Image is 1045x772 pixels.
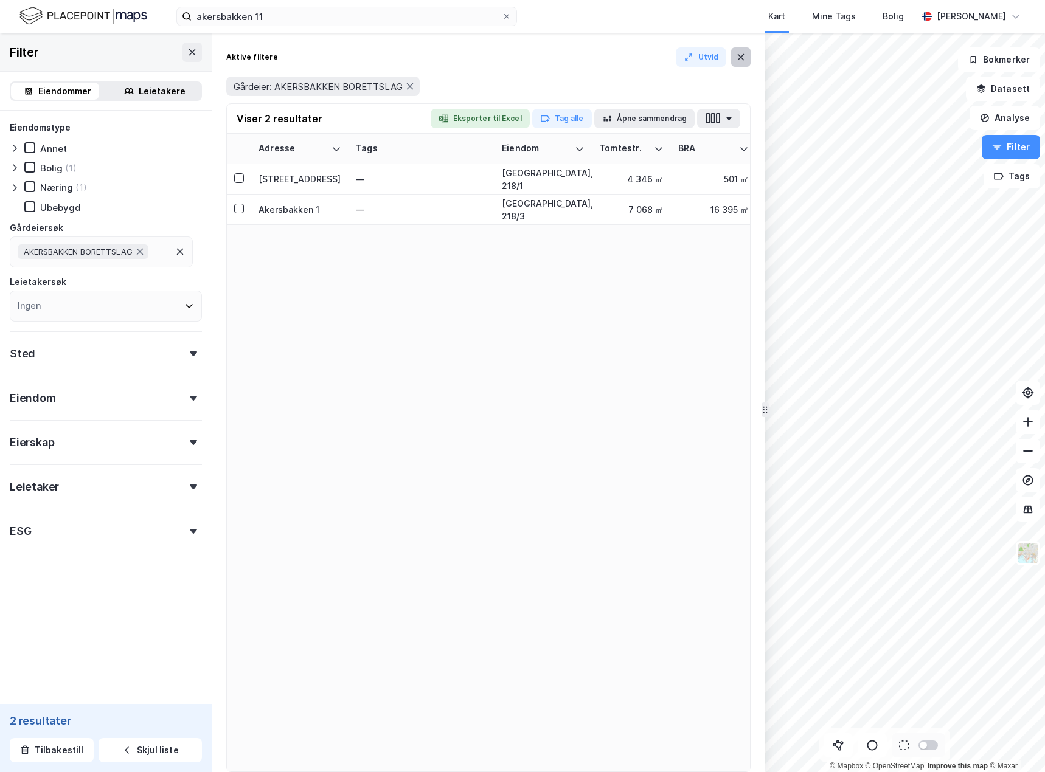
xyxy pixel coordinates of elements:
[970,106,1040,130] button: Analyse
[502,143,570,154] div: Eiendom
[356,170,487,189] div: —
[75,182,87,193] div: (1)
[594,109,695,128] button: Åpne sammendrag
[928,762,988,770] a: Improve this map
[10,480,59,494] div: Leietaker
[502,167,585,192] div: [GEOGRAPHIC_DATA], 218/1
[356,200,487,219] div: —
[10,43,39,62] div: Filter
[678,173,749,185] div: 501 ㎡
[866,762,925,770] a: OpenStreetMap
[984,714,1045,772] iframe: Chat Widget
[259,143,327,154] div: Adresse
[65,162,77,174] div: (1)
[10,714,202,728] div: 2 resultater
[10,120,71,135] div: Eiendomstype
[234,81,403,92] span: Gårdeier: AKERSBAKKEN BORETTSLAG
[982,135,1040,159] button: Filter
[40,202,81,213] div: Ubebygd
[38,84,91,98] div: Eiendommer
[192,7,502,26] input: Søk på adresse, matrikkel, gårdeiere, leietakere eller personer
[599,143,649,154] div: Tomtestr.
[937,9,1006,24] div: [PERSON_NAME]
[40,162,63,174] div: Bolig
[599,203,664,216] div: 7 068 ㎡
[19,5,147,27] img: logo.f888ab2527a4732fd821a326f86c7f29.svg
[10,524,31,539] div: ESG
[139,84,186,98] div: Leietakere
[259,203,341,216] div: Akersbakken 1
[10,275,66,289] div: Leietakersøk
[259,173,341,185] div: [STREET_ADDRESS]
[532,109,592,128] button: Tag alle
[431,109,530,128] button: Eksporter til Excel
[24,247,133,257] span: AKERSBAKKEN BORETTSLAG
[1016,542,1040,565] img: Z
[599,173,664,185] div: 4 346 ㎡
[10,435,54,450] div: Eierskap
[502,197,585,222] div: [GEOGRAPHIC_DATA], 218/3
[18,298,41,313] div: Ingen
[356,143,487,154] div: Tags
[237,111,322,126] div: Viser 2 resultater
[10,221,63,235] div: Gårdeiersøk
[883,9,904,24] div: Bolig
[10,346,35,361] div: Sted
[226,52,278,62] div: Aktive filtere
[966,77,1040,101] button: Datasett
[10,738,94,762] button: Tilbakestill
[10,391,56,405] div: Eiendom
[812,9,856,24] div: Mine Tags
[984,164,1040,188] button: Tags
[99,738,202,762] button: Skjul liste
[40,143,67,154] div: Annet
[678,143,734,154] div: BRA
[40,182,73,193] div: Næring
[676,47,727,67] button: Utvid
[830,762,863,770] a: Mapbox
[984,714,1045,772] div: Kontrollprogram for chat
[768,9,785,24] div: Kart
[678,203,749,216] div: 16 395 ㎡
[958,47,1040,72] button: Bokmerker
